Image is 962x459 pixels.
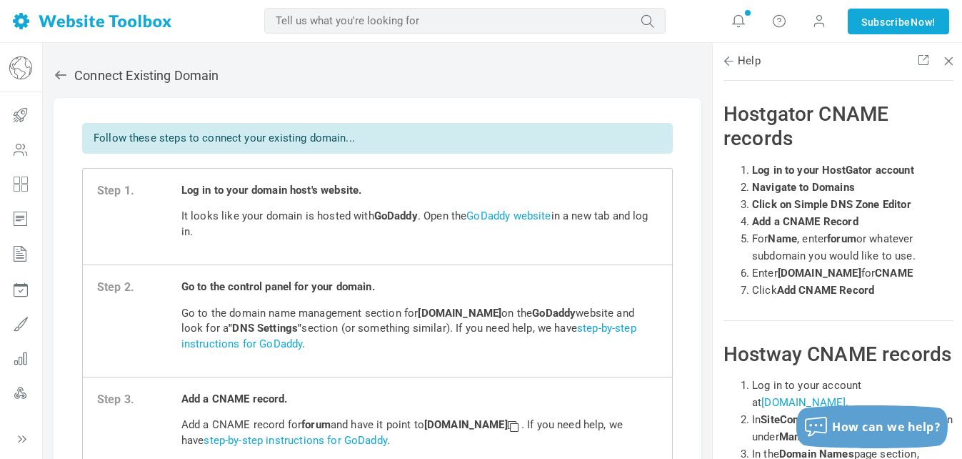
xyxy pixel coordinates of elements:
[752,164,914,177] strong: Log in to your HostGator account
[832,419,941,435] span: How can we help?
[875,267,913,280] strong: CNAME
[752,215,858,228] strong: Add a CNAME Record
[752,377,953,411] li: Log in to your account at .
[721,54,736,68] span: Back
[752,282,953,299] li: Click
[204,434,387,447] a: step-by-step instructions for GoDaddy
[418,307,501,320] strong: [DOMAIN_NAME]
[97,392,181,408] strong: Step 3.
[848,9,949,34] a: SubscribeNow!
[181,280,375,293] b: Go to the control panel for your domain.
[264,8,666,34] input: Tell us what you're looking for
[97,183,181,199] strong: Step 1.
[54,68,701,84] h2: Connect existing domain
[752,230,953,265] li: For , enter or whatever subdomain you would like to use.
[181,393,288,405] b: Add a CNAME record.
[301,418,331,431] strong: forum
[723,54,761,69] span: Help
[777,284,874,297] strong: Add CNAME Record
[94,132,355,144] span: Follow these steps to connect your existing domain...
[827,232,856,245] strong: forum
[761,396,846,409] a: [DOMAIN_NAME]
[723,102,953,150] h2: Hostgator CNAME records
[181,209,658,240] p: It looks like your domain is hosted with . Open the in a new tab and log in.
[911,14,936,30] span: Now!
[181,322,636,350] a: step-by-step instructions for GoDaddy
[723,342,953,367] h2: Hostway CNAME records
[229,322,301,335] strong: "DNS Settings"
[796,405,948,448] button: How can we help?
[97,280,181,296] strong: Step 2.
[761,413,816,426] b: SiteControl
[181,184,362,197] b: Log in to your domain host's website.
[181,306,658,352] p: Go to the domain name management section for on the website and look for a section (or something ...
[532,307,576,320] strong: GoDaddy
[181,418,658,448] p: Add a CNAME record for and have it point to . If you need help, we have .
[778,267,861,280] strong: [DOMAIN_NAME]
[752,265,953,282] li: Enter for
[466,209,551,222] a: GoDaddy website
[779,430,864,443] b: Manage Services
[752,198,791,211] strong: Click on
[752,181,855,194] strong: Navigate to Domains
[794,198,911,211] strong: Simple DNS Zone Editor
[9,56,32,79] img: globe-icon.png
[768,232,797,245] strong: Name
[424,418,521,431] strong: [DOMAIN_NAME]
[752,411,953,445] li: In , click the icon under .
[374,209,418,222] b: GoDaddy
